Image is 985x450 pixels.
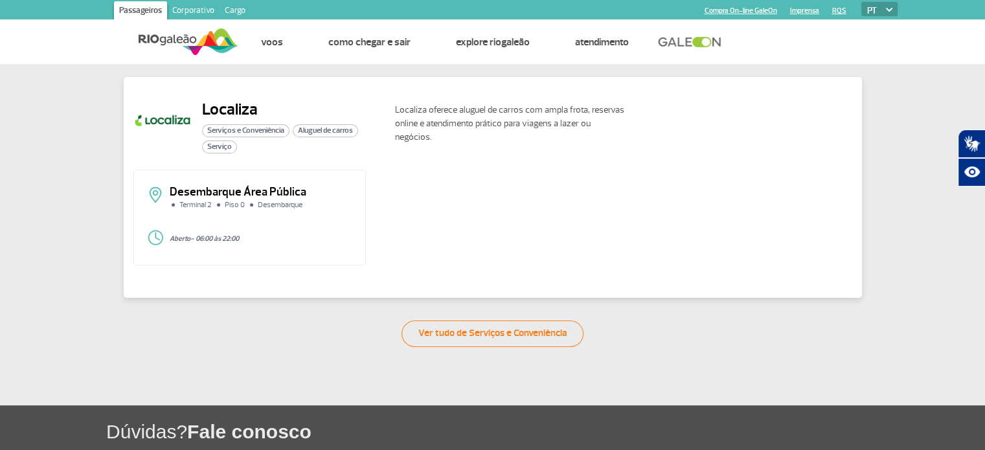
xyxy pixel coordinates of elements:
[705,6,777,15] a: Compra On-line GaleOn
[328,36,411,49] a: Como chegar e sair
[456,36,530,49] a: Explore RIOgaleão
[293,124,358,137] span: Aluguel de carros
[215,201,248,209] li: Piso 0
[170,186,353,198] p: Desembarque Área Pública
[575,36,629,49] a: Atendimento
[395,103,628,144] p: Localiza oferece aluguel de carros com ampla frota, reservas online e atendimento prático para vi...
[106,418,985,445] h1: Dúvidas?
[170,234,190,243] strong: Aberto
[958,158,985,186] button: Abrir recursos assistivos.
[220,1,251,22] a: Cargo
[167,1,220,22] a: Corporativo
[202,100,385,119] h2: Localiza
[133,100,192,141] img: logo-localiza.png
[958,129,985,158] button: Abrir tradutor de língua de sinais.
[187,421,311,442] span: Fale conosco
[170,235,353,243] p: - 06:00 às 22:00
[170,201,215,209] li: Terminal 2
[790,6,819,15] a: Imprensa
[958,129,985,186] div: Plugin de acessibilidade da Hand Talk.
[202,141,237,153] span: Serviço
[402,321,583,347] a: Ver tudo de Serviços e Conveniência
[202,124,289,137] span: Serviços e Conveniência
[832,6,846,15] a: RQS
[248,201,306,209] li: Desembarque
[114,1,167,22] a: Passageiros
[261,36,283,49] a: Voos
